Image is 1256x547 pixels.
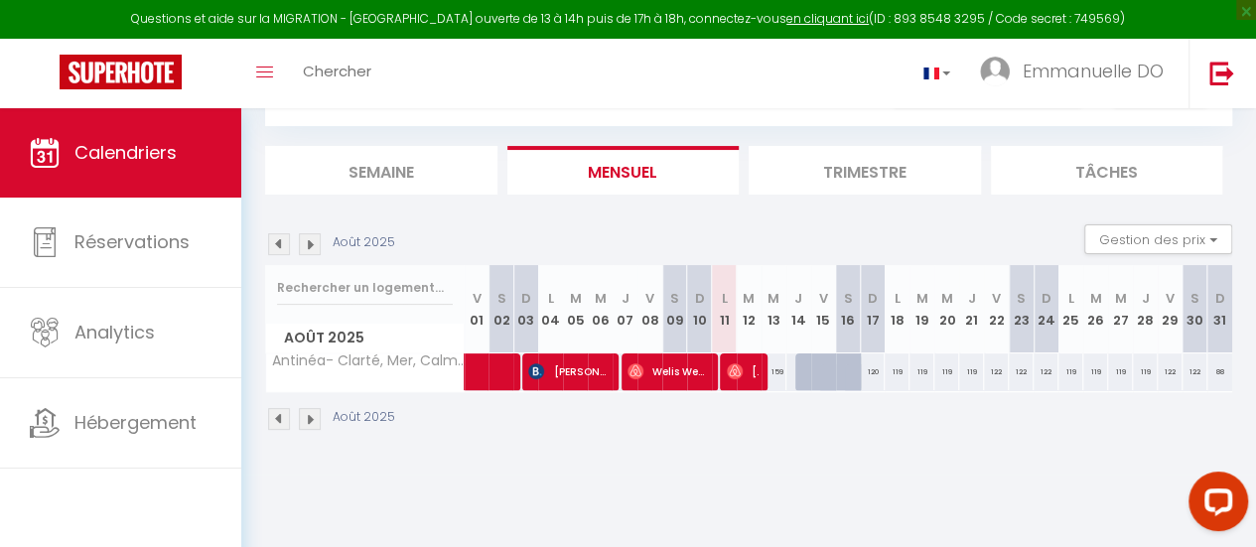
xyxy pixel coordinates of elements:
[844,289,853,308] abbr: S
[727,352,759,390] span: [PERSON_NAME]
[916,289,928,308] abbr: M
[465,265,489,353] th: 01
[521,289,531,308] abbr: D
[836,265,861,353] th: 16
[1183,265,1207,353] th: 30
[74,140,177,165] span: Calendriers
[1042,289,1051,308] abbr: D
[811,265,836,353] th: 15
[1173,464,1256,547] iframe: LiveChat chat widget
[1166,289,1175,308] abbr: V
[1009,265,1034,353] th: 23
[786,265,811,353] th: 14
[74,229,190,254] span: Réservations
[909,353,934,390] div: 119
[645,289,654,308] abbr: V
[934,265,959,353] th: 20
[1209,61,1234,85] img: logout
[868,289,878,308] abbr: D
[333,408,395,427] p: Août 2025
[277,270,453,306] input: Rechercher un logement...
[861,265,886,353] th: 17
[548,289,554,308] abbr: L
[941,289,953,308] abbr: M
[1190,289,1199,308] abbr: S
[712,265,737,353] th: 11
[1133,265,1158,353] th: 28
[895,289,901,308] abbr: L
[1114,289,1126,308] abbr: M
[670,289,679,308] abbr: S
[794,289,802,308] abbr: J
[269,353,468,368] span: Antinéa- Clarté, Mer, Calme & Confort
[1034,353,1058,390] div: 122
[1183,353,1207,390] div: 122
[1017,289,1026,308] abbr: S
[909,265,934,353] th: 19
[628,352,707,390] span: Welis Weeknd
[737,265,762,353] th: 12
[1058,353,1083,390] div: 119
[768,289,779,308] abbr: M
[743,289,755,308] abbr: M
[595,289,607,308] abbr: M
[1158,353,1183,390] div: 122
[1034,265,1058,353] th: 24
[613,265,637,353] th: 07
[74,320,155,344] span: Analytics
[1009,353,1034,390] div: 122
[959,265,984,353] th: 21
[528,352,608,390] span: [PERSON_NAME]
[507,146,740,195] li: Mensuel
[721,289,727,308] abbr: L
[1083,353,1108,390] div: 119
[472,289,481,308] abbr: V
[984,265,1009,353] th: 22
[984,353,1009,390] div: 122
[266,324,464,352] span: Août 2025
[1084,224,1232,254] button: Gestion des prix
[637,265,662,353] th: 08
[991,146,1223,195] li: Tâches
[538,265,563,353] th: 04
[60,55,182,89] img: Super Booking
[265,146,497,195] li: Semaine
[1083,265,1108,353] th: 26
[588,265,613,353] th: 06
[1089,289,1101,308] abbr: M
[513,265,538,353] th: 03
[959,353,984,390] div: 119
[1158,265,1183,353] th: 29
[1067,289,1073,308] abbr: L
[303,61,371,81] span: Chercher
[934,353,959,390] div: 119
[819,289,828,308] abbr: V
[1108,353,1133,390] div: 119
[563,265,588,353] th: 05
[968,289,976,308] abbr: J
[496,289,505,308] abbr: S
[965,39,1188,108] a: ... Emmanuelle DO
[749,146,981,195] li: Trimestre
[861,353,886,390] div: 120
[488,265,513,353] th: 02
[762,265,786,353] th: 13
[1133,353,1158,390] div: 119
[980,57,1010,86] img: ...
[1108,265,1133,353] th: 27
[1023,59,1164,83] span: Emmanuelle DO
[1215,289,1225,308] abbr: D
[1141,289,1149,308] abbr: J
[885,265,909,353] th: 18
[786,10,869,27] a: en cliquant ici
[288,39,386,108] a: Chercher
[1207,353,1232,390] div: 88
[885,353,909,390] div: 119
[622,289,629,308] abbr: J
[570,289,582,308] abbr: M
[333,233,395,252] p: Août 2025
[74,410,197,435] span: Hébergement
[1207,265,1232,353] th: 31
[992,289,1001,308] abbr: V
